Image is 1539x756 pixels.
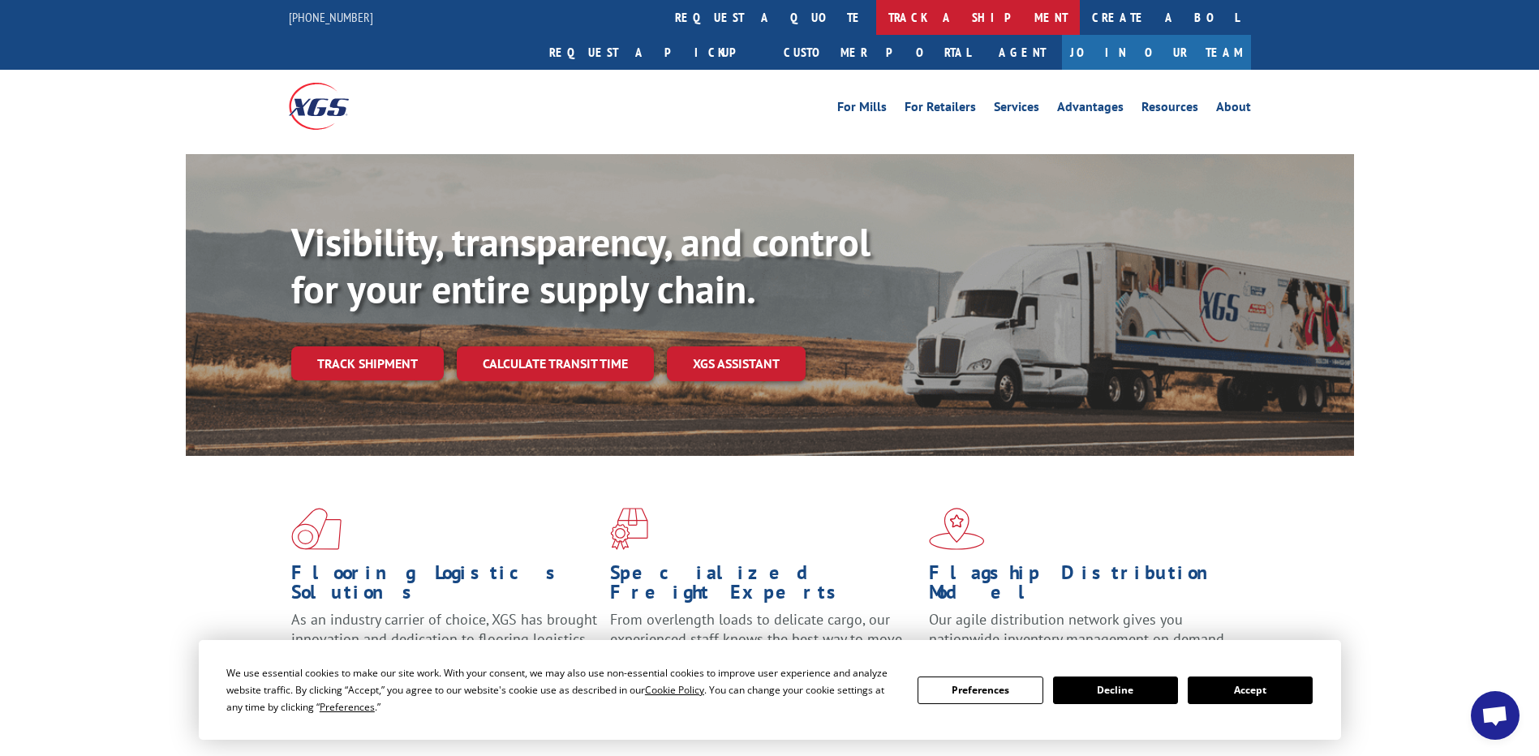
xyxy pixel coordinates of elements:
[291,610,597,668] span: As an industry carrier of choice, XGS has brought innovation and dedication to flooring logistics...
[610,610,917,682] p: From overlength loads to delicate cargo, our experienced staff knows the best way to move your fr...
[929,508,985,550] img: xgs-icon-flagship-distribution-model-red
[291,563,598,610] h1: Flooring Logistics Solutions
[1188,677,1313,704] button: Accept
[1471,691,1520,740] div: Open chat
[994,101,1039,118] a: Services
[291,508,342,550] img: xgs-icon-total-supply-chain-intelligence-red
[1053,677,1178,704] button: Decline
[982,35,1062,70] a: Agent
[905,101,976,118] a: For Retailers
[1057,101,1124,118] a: Advantages
[457,346,654,381] a: Calculate transit time
[837,101,887,118] a: For Mills
[610,508,648,550] img: xgs-icon-focused-on-flooring-red
[199,640,1341,740] div: Cookie Consent Prompt
[772,35,982,70] a: Customer Portal
[929,610,1227,648] span: Our agile distribution network gives you nationwide inventory management on demand.
[1216,101,1251,118] a: About
[929,563,1236,610] h1: Flagship Distribution Model
[610,563,917,610] h1: Specialized Freight Experts
[645,683,704,697] span: Cookie Policy
[291,346,444,380] a: Track shipment
[1062,35,1251,70] a: Join Our Team
[291,217,871,314] b: Visibility, transparency, and control for your entire supply chain.
[918,677,1042,704] button: Preferences
[1141,101,1198,118] a: Resources
[537,35,772,70] a: Request a pickup
[667,346,806,381] a: XGS ASSISTANT
[226,664,898,715] div: We use essential cookies to make our site work. With your consent, we may also use non-essential ...
[289,9,373,25] a: [PHONE_NUMBER]
[320,700,375,714] span: Preferences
